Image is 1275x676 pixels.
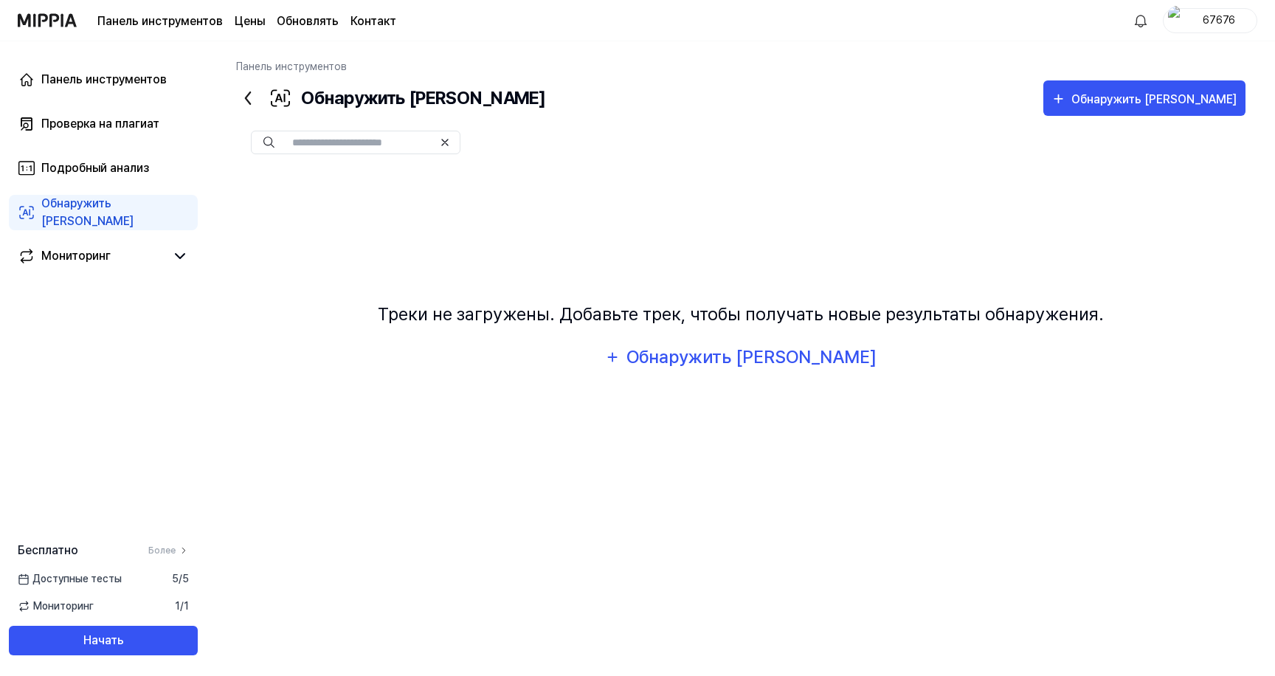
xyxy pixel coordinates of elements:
font: Панель инструментов [97,14,223,28]
font: 5 [172,573,179,584]
font: Мониторинг [41,249,111,263]
a: Проверка на плагиат [9,106,198,142]
font: Треки не загружены. Добавьте трек, чтобы получать новые результаты обнаружения. [378,303,1104,325]
a: Более [148,544,189,557]
font: / [179,573,182,584]
font: Обновлять [277,14,339,28]
font: Панель инструментов [41,72,167,86]
font: Обнаружить [PERSON_NAME] [301,87,545,108]
button: Начать [9,626,198,655]
font: Проверка на плагиат [41,117,159,131]
a: Контакт [350,13,396,30]
button: Обнаружить [PERSON_NAME] [1043,80,1245,116]
font: Начать [83,633,124,647]
a: Панель инструментов [9,62,198,97]
a: Цены [235,13,265,30]
font: Более [148,545,176,556]
font: 1 [184,600,189,612]
img: 알림 [1132,12,1150,30]
font: 1 [175,600,180,612]
font: Бесплатно [18,543,78,557]
font: Доступные тесты [32,573,122,584]
font: Контакт [350,14,396,28]
font: / [180,600,184,612]
a: Панель инструментов [97,13,223,30]
font: Обнаружить [PERSON_NAME] [41,196,134,228]
a: Подробный анализ [9,151,198,186]
button: Обнаружить [PERSON_NAME] [595,339,885,375]
font: Подробный анализ [41,161,149,175]
img: профиль [1168,6,1186,35]
font: 67676 [1203,14,1235,26]
button: профиль67676 [1163,8,1257,33]
font: Обнаружить [PERSON_NAME] [1071,92,1237,106]
a: Обновлять [277,13,339,30]
font: Мониторинг [33,600,94,612]
a: Панель инструментов [236,61,347,72]
a: Мониторинг [18,247,165,265]
font: Цены [235,14,265,28]
img: Поиск [263,137,274,148]
a: Обнаружить [PERSON_NAME] [9,195,198,230]
font: 5 [182,573,189,584]
font: Обнаружить [PERSON_NAME] [626,346,877,368]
